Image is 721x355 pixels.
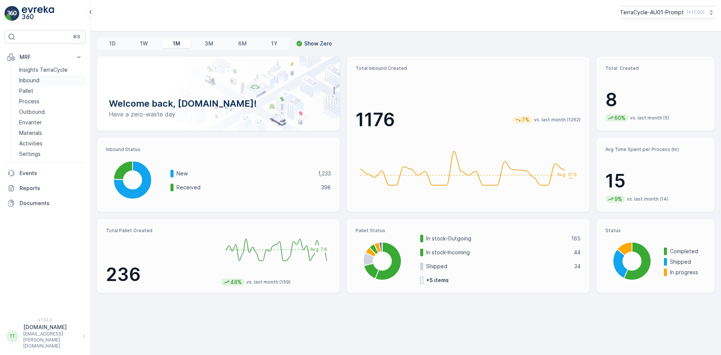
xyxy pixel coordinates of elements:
p: 48% [229,278,243,286]
p: Reports [20,184,83,192]
p: 44 [574,249,581,256]
a: Reports [5,181,86,196]
a: Insights TerraCycle [16,65,86,75]
p: ( +11:00 ) [687,9,704,15]
p: Materials [19,129,42,137]
p: Total Pallet Created [106,228,215,234]
p: TerraCycle-AU01-Prompt [620,9,684,16]
a: Documents [5,196,86,211]
div: TT [6,330,18,342]
a: Inbound [16,75,86,86]
p: Have a zero-waste day [109,110,328,119]
img: logo [5,6,20,21]
p: 1Y [271,40,278,47]
p: 34 [574,263,581,270]
p: 165 [571,235,581,242]
a: Activities [16,138,86,149]
p: MRF [20,53,71,61]
p: 7% [521,116,530,124]
p: 1176 [356,109,395,131]
p: Outbound [19,108,45,116]
p: Events [20,169,83,177]
p: Shipped [426,263,569,270]
p: 3M [205,40,213,47]
p: Pallet Status [356,228,581,234]
p: Documents [20,199,83,207]
p: Received [176,184,316,191]
p: 60% [614,114,626,122]
p: In stock-Outgoing [426,235,566,242]
p: Completed [670,248,706,255]
p: vs. last month (14) [627,196,668,202]
p: 15 [605,170,706,192]
p: Settings [19,150,41,158]
p: 236 [106,263,215,286]
p: Show Zero [304,40,332,47]
p: ⌘B [73,34,80,40]
p: 1M [173,40,180,47]
p: + 5 items [426,276,449,284]
p: 8 [605,89,706,111]
a: Materials [16,128,86,138]
p: Total Created [605,65,706,71]
p: Inbound Status [106,147,331,153]
a: Pallet [16,86,86,96]
p: Avg Time Spent per Process (hr) [605,147,706,153]
p: In stock-Incoming [426,249,569,256]
p: 1W [140,40,148,47]
p: vs. last month (5) [630,115,669,121]
p: 6M [238,40,247,47]
p: Total Inbound Created [356,65,581,71]
p: Insights TerraCycle [19,66,68,74]
p: Inbound [19,77,39,84]
a: Events [5,166,86,181]
a: Outbound [16,107,86,117]
p: vs. last month (159) [246,279,291,285]
p: vs. last month (1262) [534,117,581,123]
p: New [176,170,313,177]
p: In progress [670,269,706,276]
p: [EMAIL_ADDRESS][PERSON_NAME][DOMAIN_NAME] [23,331,79,349]
p: Envanter [19,119,42,126]
button: TerraCycle-AU01-Prompt(+11:00) [620,6,715,19]
button: MRF [5,50,86,65]
p: Activities [19,140,42,147]
a: Envanter [16,117,86,128]
p: Pallet [19,87,33,95]
p: Process [19,98,39,105]
a: Process [16,96,86,107]
p: 1D [109,40,116,47]
a: Settings [16,149,86,159]
button: TT[DOMAIN_NAME][EMAIL_ADDRESS][PERSON_NAME][DOMAIN_NAME] [5,323,86,349]
p: Status [605,228,706,234]
p: Shipped [670,258,706,266]
p: 9% [614,195,623,203]
span: v 1.52.0 [5,317,86,322]
img: logo_light-DOdMpM7g.png [22,6,54,21]
p: 1,233 [318,170,331,177]
p: 398 [321,184,331,191]
p: [DOMAIN_NAME] [23,323,79,331]
p: Welcome back, [DOMAIN_NAME]! [109,98,328,110]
